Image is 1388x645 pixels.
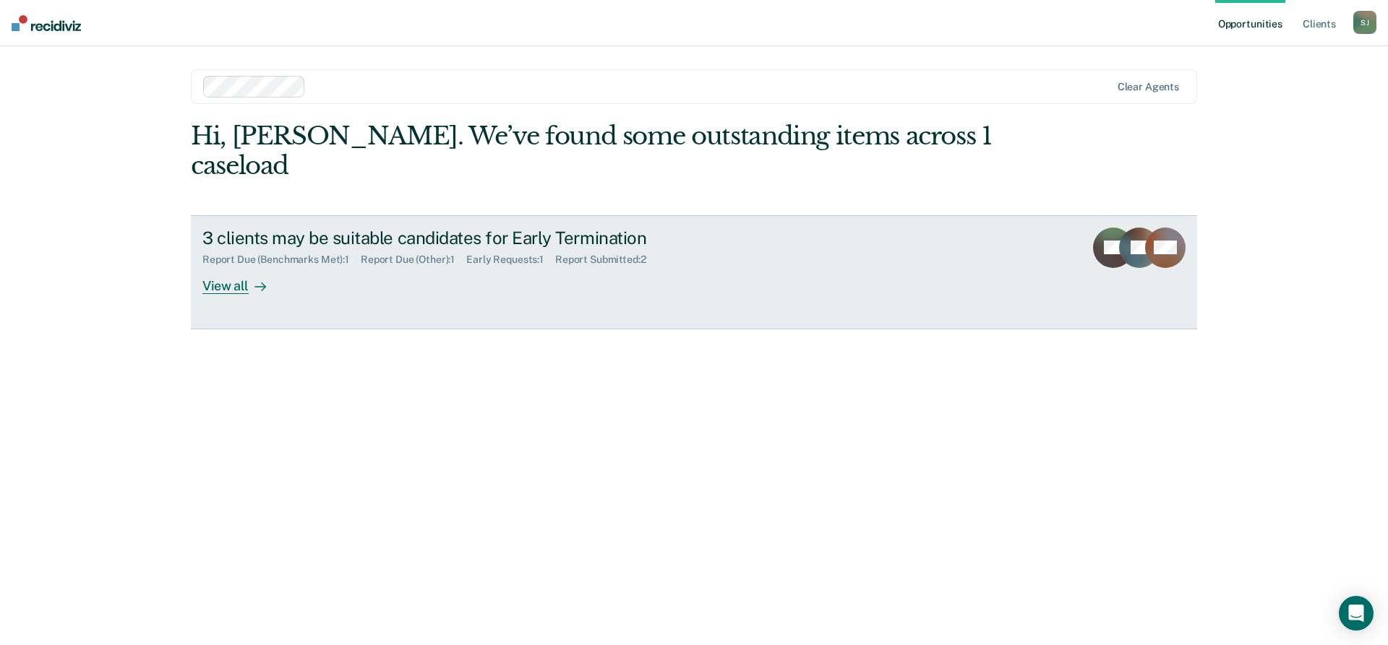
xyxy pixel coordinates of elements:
div: Hi, [PERSON_NAME]. We’ve found some outstanding items across 1 caseload [191,121,996,181]
div: Early Requests : 1 [466,254,555,266]
a: 3 clients may be suitable candidates for Early TerminationReport Due (Benchmarks Met):1Report Due... [191,215,1197,329]
img: Recidiviz [12,15,81,31]
div: Clear agents [1118,81,1179,93]
div: Report Due (Benchmarks Met) : 1 [202,254,361,266]
div: Open Intercom Messenger [1339,596,1374,631]
div: Report Due (Other) : 1 [361,254,466,266]
div: 3 clients may be suitable candidates for Early Termination [202,228,710,248]
button: SJ [1353,11,1376,34]
div: Report Submitted : 2 [555,254,658,266]
div: S J [1353,11,1376,34]
div: View all [202,266,283,294]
